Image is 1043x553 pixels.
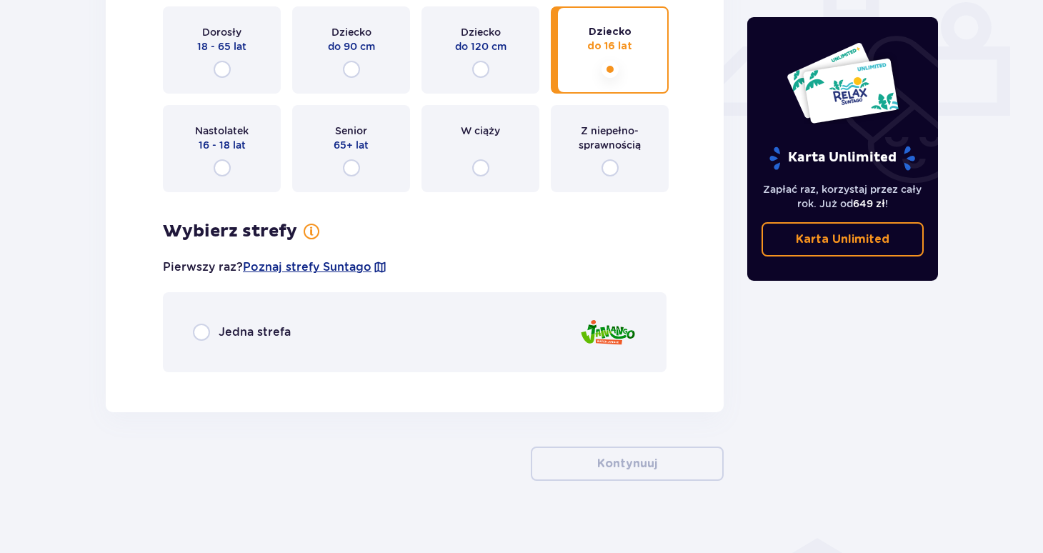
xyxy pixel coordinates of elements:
p: Dziecko [589,25,632,39]
p: Dziecko [331,25,371,39]
p: do 16 lat [587,39,632,54]
p: 65+ lat [334,138,369,152]
p: 18 - 65 lat [197,39,246,54]
p: 16 - 18 lat [199,138,246,152]
p: Zapłać raz, korzystaj przez cały rok. Już od ! [762,182,924,211]
a: Karta Unlimited [762,222,924,256]
p: Dziecko [461,25,501,39]
button: Kontynuuj [531,447,724,481]
span: 649 zł [853,198,885,209]
p: Dorosły [202,25,241,39]
p: Jedna strefa [219,324,291,340]
p: Kontynuuj [597,456,657,472]
p: do 120 cm [455,39,506,54]
p: Z niepełno­sprawnością [564,124,656,152]
p: Nastolatek [195,124,249,138]
p: W ciąży [461,124,500,138]
p: Senior [335,124,367,138]
a: Poznaj strefy Suntago [243,259,371,275]
img: zone logo [579,312,637,353]
p: Pierwszy raz? [163,259,387,275]
p: do 90 cm [328,39,375,54]
p: Karta Unlimited [796,231,889,247]
p: Karta Unlimited [768,146,917,171]
p: Wybierz strefy [163,221,297,242]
